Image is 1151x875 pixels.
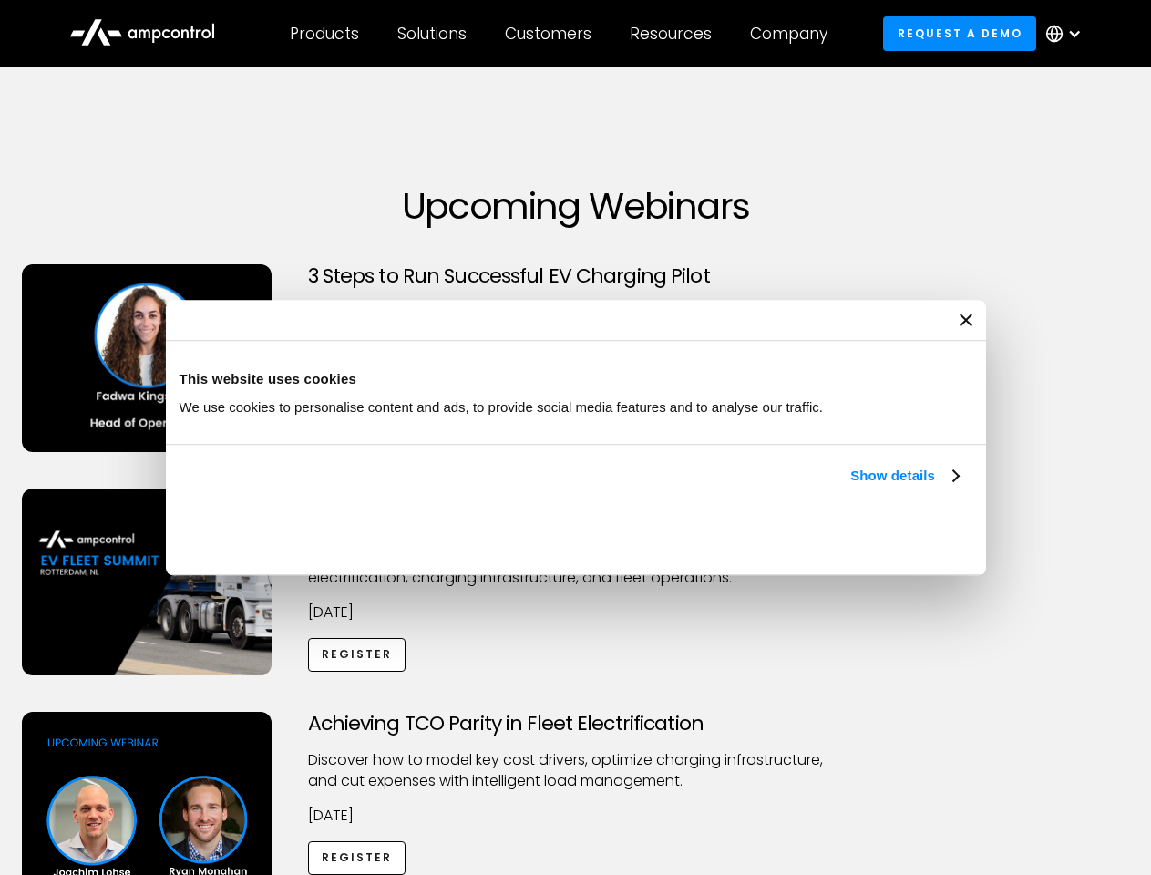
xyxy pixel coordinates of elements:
[22,184,1130,228] h1: Upcoming Webinars
[308,806,844,826] p: [DATE]
[505,24,591,44] div: Customers
[960,314,972,326] button: Close banner
[750,24,827,44] div: Company
[308,638,406,672] a: Register
[180,368,972,390] div: This website uses cookies
[308,712,844,736] h3: Achieving TCO Parity in Fleet Electrification
[180,399,824,415] span: We use cookies to personalise content and ads, to provide social media features and to analyse ou...
[290,24,359,44] div: Products
[630,24,712,44] div: Resources
[308,264,844,288] h3: 3 Steps to Run Successful EV Charging Pilot
[308,602,844,623] p: [DATE]
[397,24,467,44] div: Solutions
[883,16,1036,50] a: Request a demo
[308,750,844,791] p: Discover how to model key cost drivers, optimize charging infrastructure, and cut expenses with i...
[704,508,965,561] button: Okay
[850,465,958,487] a: Show details
[308,841,406,875] a: Register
